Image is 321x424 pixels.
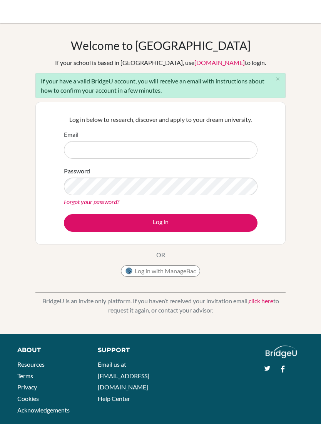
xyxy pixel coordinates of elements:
[98,395,130,402] a: Help Center
[64,115,257,124] p: Log in below to research, discover and apply to your dream university.
[64,130,79,139] label: Email
[64,198,119,205] a: Forgot your password?
[98,346,154,355] div: Support
[17,372,33,379] a: Terms
[121,265,200,277] button: Log in with ManageBac
[71,38,251,52] h1: Welcome to [GEOGRAPHIC_DATA]
[55,58,266,67] div: If your school is based in [GEOGRAPHIC_DATA], use to login.
[156,250,165,259] p: OR
[17,361,45,368] a: Resources
[98,361,149,391] a: Email us at [EMAIL_ADDRESS][DOMAIN_NAME]
[17,395,39,402] a: Cookies
[17,383,37,391] a: Privacy
[249,297,273,304] a: click here
[266,346,297,358] img: logo_white@2x-f4f0deed5e89b7ecb1c2cc34c3e3d731f90f0f143d5ea2071677605dd97b5244.png
[64,214,257,232] button: Log in
[17,406,70,414] a: Acknowledgements
[270,73,285,85] button: Close
[64,166,90,176] label: Password
[275,76,281,82] i: close
[35,296,286,315] p: BridgeU is an invite only platform. If you haven’t received your invitation email, to request it ...
[17,346,80,355] div: About
[194,59,245,66] a: [DOMAIN_NAME]
[35,73,286,98] div: If your have a valid BridgeU account, you will receive an email with instructions about how to co...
